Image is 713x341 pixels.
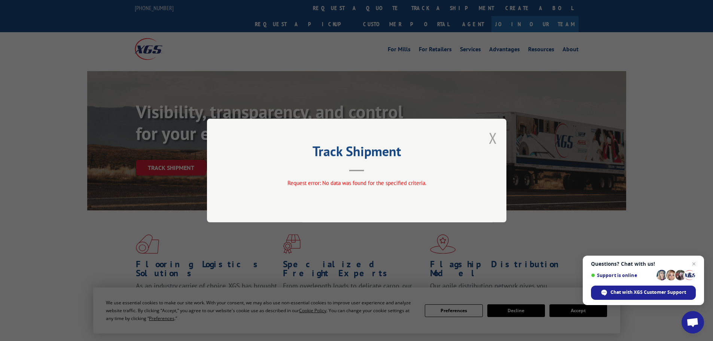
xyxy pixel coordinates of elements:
div: Open chat [682,311,704,334]
h2: Track Shipment [244,146,469,160]
span: Close chat [689,259,698,268]
div: Chat with XGS Customer Support [591,286,696,300]
button: Close modal [489,128,497,148]
span: Request error: No data was found for the specified criteria. [287,179,426,186]
span: Support is online [591,273,654,278]
span: Questions? Chat with us! [591,261,696,267]
span: Chat with XGS Customer Support [610,289,686,296]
